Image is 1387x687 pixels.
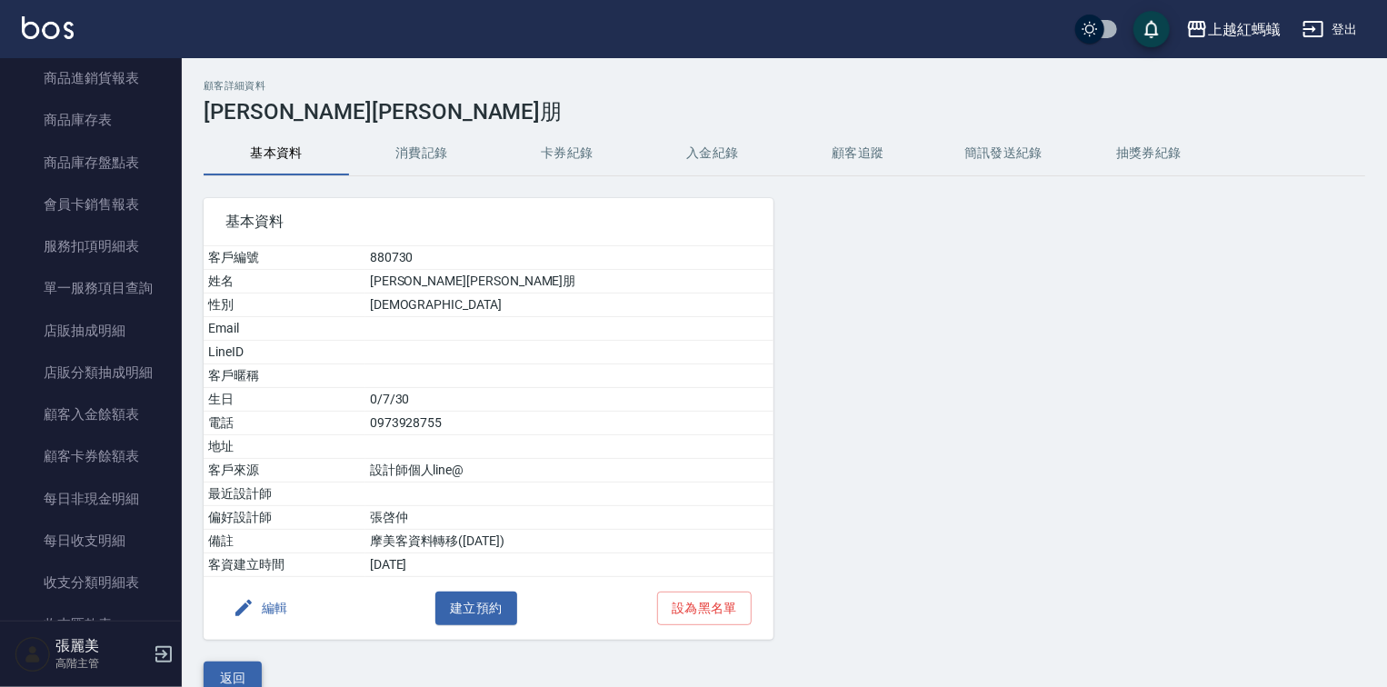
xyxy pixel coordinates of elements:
td: 880730 [365,246,773,270]
h5: 張麗美 [55,637,148,655]
a: 每日非現金明細 [7,478,175,520]
a: 收支匯款表 [7,603,175,645]
td: 客資建立時間 [204,553,365,577]
img: Logo [22,16,74,39]
a: 服務扣項明細表 [7,225,175,267]
td: 客戶編號 [204,246,365,270]
div: 上越紅螞蟻 [1208,18,1281,41]
td: 0973928755 [365,412,773,435]
td: [PERSON_NAME][PERSON_NAME]朋 [365,270,773,294]
button: 顧客追蹤 [785,132,931,175]
a: 商品庫存表 [7,99,175,141]
button: 設為黑名單 [657,592,752,625]
td: Email [204,317,365,341]
h3: [PERSON_NAME][PERSON_NAME]朋 [204,99,1365,124]
button: 卡券紀錄 [494,132,640,175]
button: 登出 [1295,13,1365,46]
button: 抽獎券紀錄 [1076,132,1222,175]
td: 備註 [204,530,365,553]
td: 張啓仲 [365,506,773,530]
img: Person [15,636,51,672]
button: save [1133,11,1170,47]
td: LineID [204,341,365,364]
a: 顧客卡券餘額表 [7,435,175,477]
td: 設計師個人line@ [365,459,773,483]
td: 生日 [204,388,365,412]
h2: 顧客詳細資料 [204,80,1365,92]
span: 基本資料 [225,213,752,231]
button: 編輯 [225,592,295,625]
a: 每日收支明細 [7,520,175,562]
td: 姓名 [204,270,365,294]
td: [DEMOGRAPHIC_DATA] [365,294,773,317]
button: 消費記錄 [349,132,494,175]
a: 店販抽成明細 [7,310,175,352]
a: 店販分類抽成明細 [7,352,175,393]
button: 基本資料 [204,132,349,175]
td: 地址 [204,435,365,459]
td: 最近設計師 [204,483,365,506]
a: 收支分類明細表 [7,562,175,603]
a: 商品庫存盤點表 [7,142,175,184]
a: 單一服務項目查詢 [7,267,175,309]
td: 摩美客資料轉移([DATE]) [365,530,773,553]
td: 0/7/30 [365,388,773,412]
p: 高階主管 [55,655,148,672]
td: [DATE] [365,553,773,577]
td: 客戶來源 [204,459,365,483]
button: 簡訊發送紀錄 [931,132,1076,175]
td: 客戶暱稱 [204,364,365,388]
a: 顧客入金餘額表 [7,393,175,435]
td: 性別 [204,294,365,317]
td: 電話 [204,412,365,435]
button: 上越紅螞蟻 [1179,11,1288,48]
a: 會員卡銷售報表 [7,184,175,225]
button: 建立預約 [435,592,517,625]
td: 偏好設計師 [204,506,365,530]
button: 入金紀錄 [640,132,785,175]
a: 商品進銷貨報表 [7,57,175,99]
